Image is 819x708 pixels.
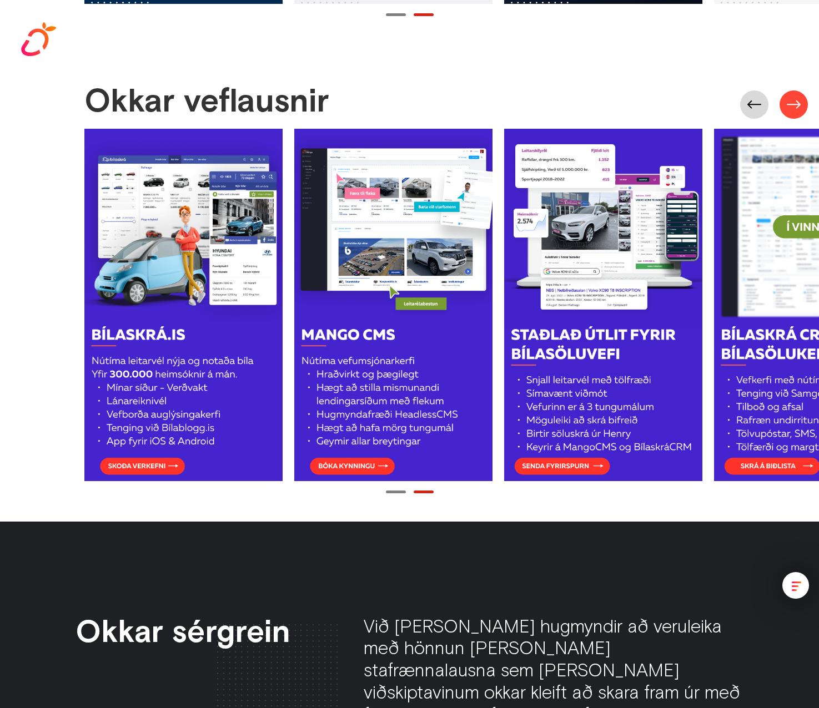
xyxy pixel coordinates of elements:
h2: Okkar veflausnir [84,83,329,117]
div: menu [772,562,819,609]
button: Page 1 [386,490,406,493]
h2: Okkar sérgrein [76,615,358,646]
button: Page 2 [414,490,434,493]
